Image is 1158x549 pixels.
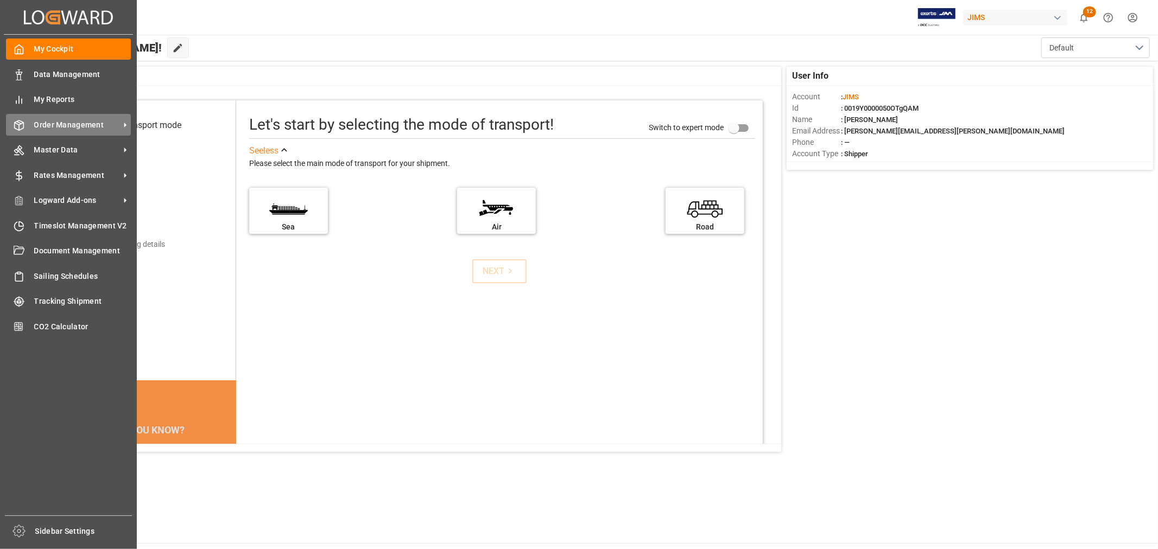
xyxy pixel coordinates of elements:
span: Hello [PERSON_NAME]! [45,37,162,58]
a: Tracking Shipment [6,291,131,312]
img: Exertis%20JAM%20-%20Email%20Logo.jpg_1722504956.jpg [918,8,955,27]
div: NEXT [483,265,516,278]
span: : Shipper [841,150,868,158]
button: NEXT [472,259,527,283]
span: : [841,93,859,101]
span: Name [792,114,841,125]
div: Air [463,221,530,233]
div: Road [671,221,739,233]
div: See less [249,144,279,157]
a: Data Management [6,63,131,85]
span: : [PERSON_NAME][EMAIL_ADDRESS][PERSON_NAME][DOMAIN_NAME] [841,127,1065,135]
div: DID YOU KNOW? [61,418,236,441]
span: Default [1049,42,1074,54]
div: The energy needed to power one large container ship across the ocean in a single day is the same ... [74,441,223,506]
span: Logward Add-ons [34,195,120,206]
span: User Info [792,69,828,82]
span: : [PERSON_NAME] [841,116,898,124]
a: Sailing Schedules [6,265,131,286]
a: Timeslot Management V2 [6,215,131,236]
span: Document Management [34,245,131,257]
a: My Reports [6,89,131,110]
span: Phone [792,137,841,148]
div: Select transport mode [97,119,181,132]
span: : 0019Y0000050OTgQAM [841,104,919,112]
span: Sidebar Settings [35,526,132,537]
span: Account Type [792,148,841,159]
a: My Cockpit [6,39,131,60]
div: Sea [255,221,322,233]
span: Timeslot Management V2 [34,220,131,232]
div: Let's start by selecting the mode of transport! [249,113,554,136]
span: Data Management [34,69,131,80]
span: My Cockpit [34,43,131,55]
span: JIMS [843,93,859,101]
a: Document Management [6,240,131,261]
span: Email Address [792,125,841,137]
span: CO2 Calculator [34,321,131,333]
span: Rates Management [34,170,120,181]
span: : — [841,138,850,146]
span: My Reports [34,94,131,105]
span: Order Management [34,119,120,131]
a: CO2 Calculator [6,316,131,337]
span: Master Data [34,144,120,156]
span: Switch to expert mode [649,123,724,131]
button: next slide / item [221,441,236,519]
span: Tracking Shipment [34,296,131,307]
span: Id [792,103,841,114]
button: open menu [1041,37,1150,58]
div: Please select the main mode of transport for your shipment. [249,157,755,170]
span: Sailing Schedules [34,271,131,282]
span: Account [792,91,841,103]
